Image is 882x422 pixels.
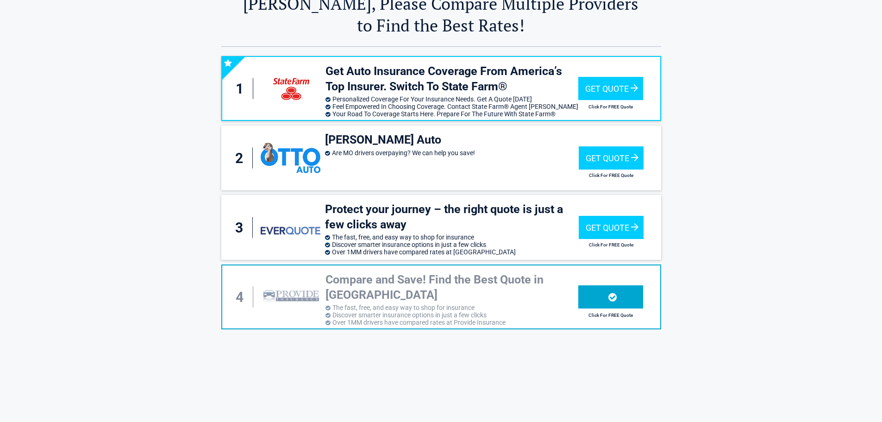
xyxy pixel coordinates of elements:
[325,272,578,302] h3: Compare and Save! Find the Best Quote in [GEOGRAPHIC_DATA]
[263,61,319,116] img: onlineinsurance-quotes's logo
[231,78,254,99] div: 1
[325,304,578,311] li: The fast, free, and easy way to shop for insurance
[325,95,578,103] li: Personalized Coverage For Your Insurance Needs. Get A Quote [DATE]
[325,110,578,118] li: Your Road To Coverage Starts Here. Prepare For The Future With State Farm®
[579,242,644,247] h2: Click For FREE Quote
[325,241,579,248] li: Discover smarter insurance options in just a few clicks
[325,319,578,326] li: Over 1MM drivers have compared rates at Provide Insurance
[325,149,579,157] li: Are MO drivers overpaying? We can help you save!
[261,227,320,234] img: everquote's logo
[578,104,643,109] h2: Click For FREE Quote
[578,313,643,318] h2: Click For FREE Quote
[231,287,254,308] div: 4
[261,143,320,173] img: ottoinsurance's logo
[325,233,579,241] li: The fast, free, and easy way to shop for insurance
[579,146,644,170] div: Get Quote
[325,202,579,232] h3: Protect your journey – the right quote is just a few clicks away
[261,283,320,311] img: provide-insurance's logo
[231,148,253,169] div: 2
[579,216,644,239] div: Get Quote
[231,217,253,238] div: 3
[325,103,578,110] li: Feel Empowered In Choosing Coverage. Contact State Farm® Agent [PERSON_NAME]
[579,173,644,178] h2: Click For FREE Quote
[325,311,578,319] li: Discover smarter insurance options in just a few clicks
[325,248,579,256] li: Over 1MM drivers have compared rates at [GEOGRAPHIC_DATA]
[578,77,643,100] div: Get Quote
[325,132,579,148] h3: [PERSON_NAME] Auto
[325,64,578,94] h3: Get Auto Insurance Coverage From America’s Top Insurer. Switch To State Farm®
